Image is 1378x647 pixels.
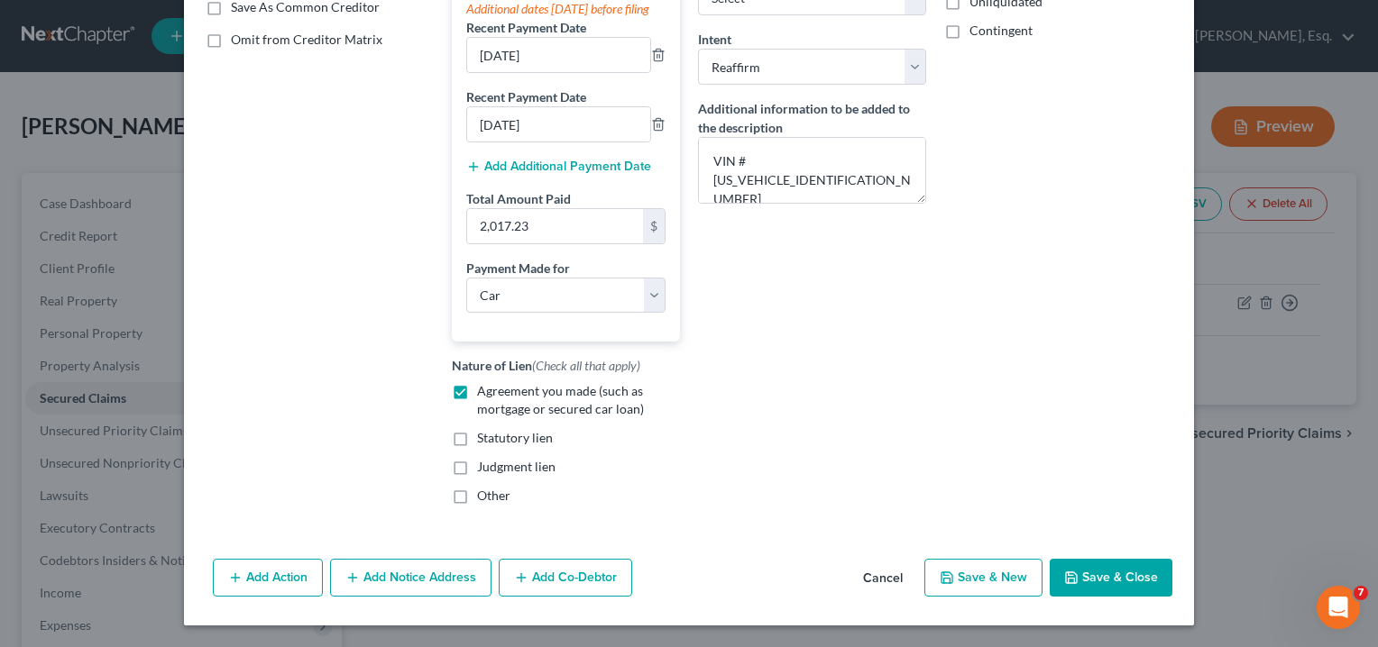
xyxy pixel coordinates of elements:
[499,559,632,597] button: Add Co-Debtor
[1050,559,1172,597] button: Save & Close
[466,87,586,106] label: Recent Payment Date
[213,559,323,597] button: Add Action
[466,159,651,174] button: Add Additional Payment Date
[466,18,586,37] label: Recent Payment Date
[477,430,553,445] span: Statutory lien
[231,32,382,47] span: Omit from Creditor Matrix
[969,23,1033,38] span: Contingent
[698,99,926,137] label: Additional information to be added to the description
[467,107,650,141] input: --
[467,209,643,243] input: 0.00
[477,459,556,474] span: Judgment lien
[1317,586,1360,629] iframe: Intercom live chat
[477,383,644,416] span: Agreement you made (such as mortgage or secured car loan)
[466,189,571,208] label: Total Amount Paid
[1354,586,1368,600] span: 7
[467,38,650,72] input: --
[330,559,491,597] button: Add Notice Address
[532,358,640,373] span: (Check all that apply)
[452,356,640,375] label: Nature of Lien
[698,30,731,49] label: Intent
[643,209,665,243] div: $
[849,560,917,597] button: Cancel
[477,488,510,503] span: Other
[924,559,1043,597] button: Save & New
[466,259,570,278] label: Payment Made for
